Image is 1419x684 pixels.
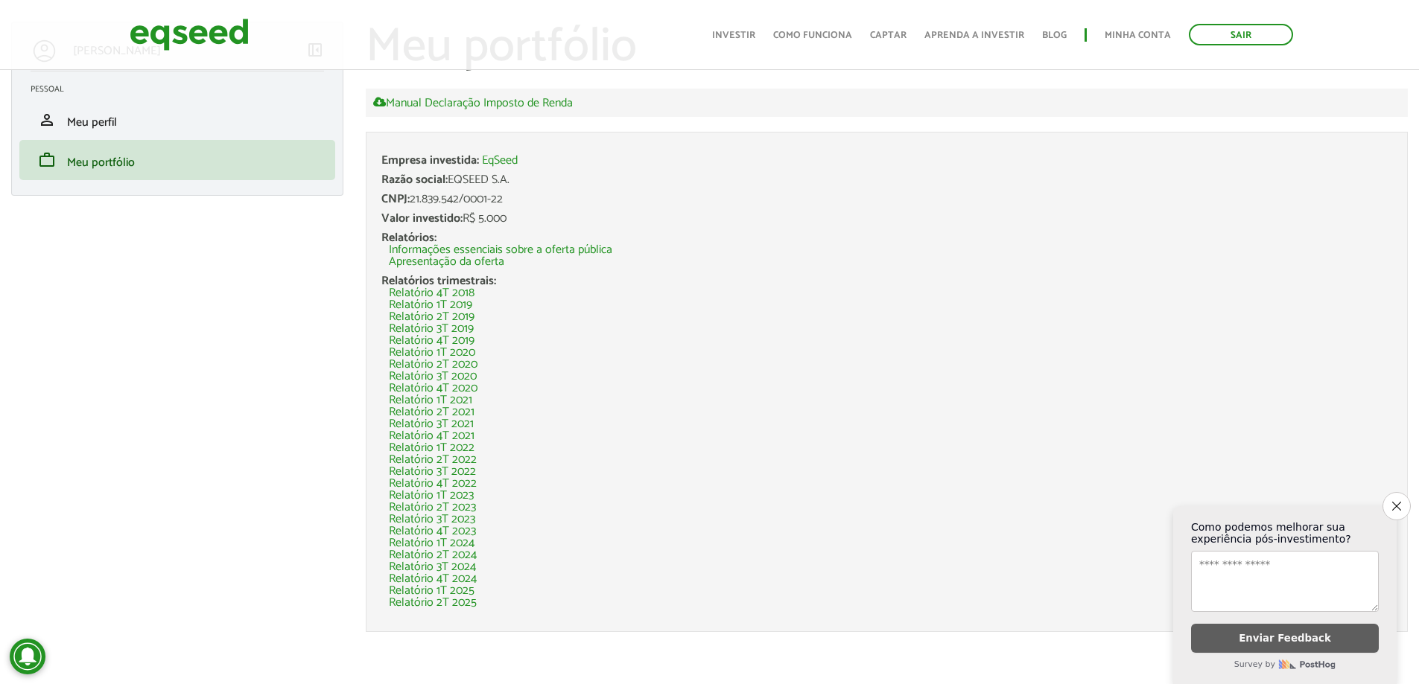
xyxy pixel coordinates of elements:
[373,96,573,109] a: Manual Declaração Imposto de Renda
[31,85,335,94] h2: Pessoal
[381,208,463,228] span: Valor investido:
[38,111,56,129] span: person
[67,153,135,173] span: Meu portfólio
[389,418,474,430] a: Relatório 3T 2021
[389,311,474,323] a: Relatório 2T 2019
[389,394,472,406] a: Relatório 1T 2021
[389,287,474,299] a: Relatório 4T 2018
[381,271,496,291] span: Relatórios trimestrais:
[389,406,474,418] a: Relatório 2T 2021
[19,140,335,180] li: Meu portfólio
[389,347,475,359] a: Relatório 1T 2020
[19,100,335,140] li: Meu perfil
[381,228,437,248] span: Relatórios:
[389,244,612,256] a: Informações essenciais sobre a oferta pública
[381,194,1392,205] div: 21.839.542/0001-22
[389,597,477,609] a: Relatório 2T 2025
[389,466,476,478] a: Relatório 3T 2022
[389,585,474,597] a: Relatório 1T 2025
[712,31,755,40] a: Investir
[389,256,504,268] a: Apresentação da oferta
[31,151,324,169] a: workMeu portfólio
[389,573,477,585] a: Relatório 4T 2024
[1189,24,1293,45] a: Sair
[381,189,410,209] span: CNPJ:
[31,111,324,129] a: personMeu perfil
[389,383,477,394] a: Relatório 4T 2020
[870,31,907,40] a: Captar
[389,299,472,311] a: Relatório 1T 2019
[389,442,474,454] a: Relatório 1T 2022
[130,15,249,54] img: EqSeed
[924,31,1024,40] a: Aprenda a investir
[381,213,1392,225] div: R$ 5.000
[389,359,477,371] a: Relatório 2T 2020
[773,31,852,40] a: Como funciona
[381,150,479,170] span: Empresa investida:
[482,155,518,167] a: EqSeed
[38,151,56,169] span: work
[67,112,117,132] span: Meu perfil
[381,174,1392,186] div: EQSEED S.A.
[1042,31,1067,40] a: Blog
[389,525,476,537] a: Relatório 4T 2023
[389,454,477,466] a: Relatório 2T 2022
[389,514,475,525] a: Relatório 3T 2023
[389,478,477,490] a: Relatório 4T 2022
[389,430,474,442] a: Relatório 4T 2021
[389,537,474,549] a: Relatório 1T 2024
[381,170,448,190] span: Razão social:
[389,490,474,502] a: Relatório 1T 2023
[389,549,477,561] a: Relatório 2T 2024
[389,323,474,335] a: Relatório 3T 2019
[1105,31,1171,40] a: Minha conta
[389,335,474,347] a: Relatório 4T 2019
[389,502,476,514] a: Relatório 2T 2023
[389,561,476,573] a: Relatório 3T 2024
[389,371,477,383] a: Relatório 3T 2020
